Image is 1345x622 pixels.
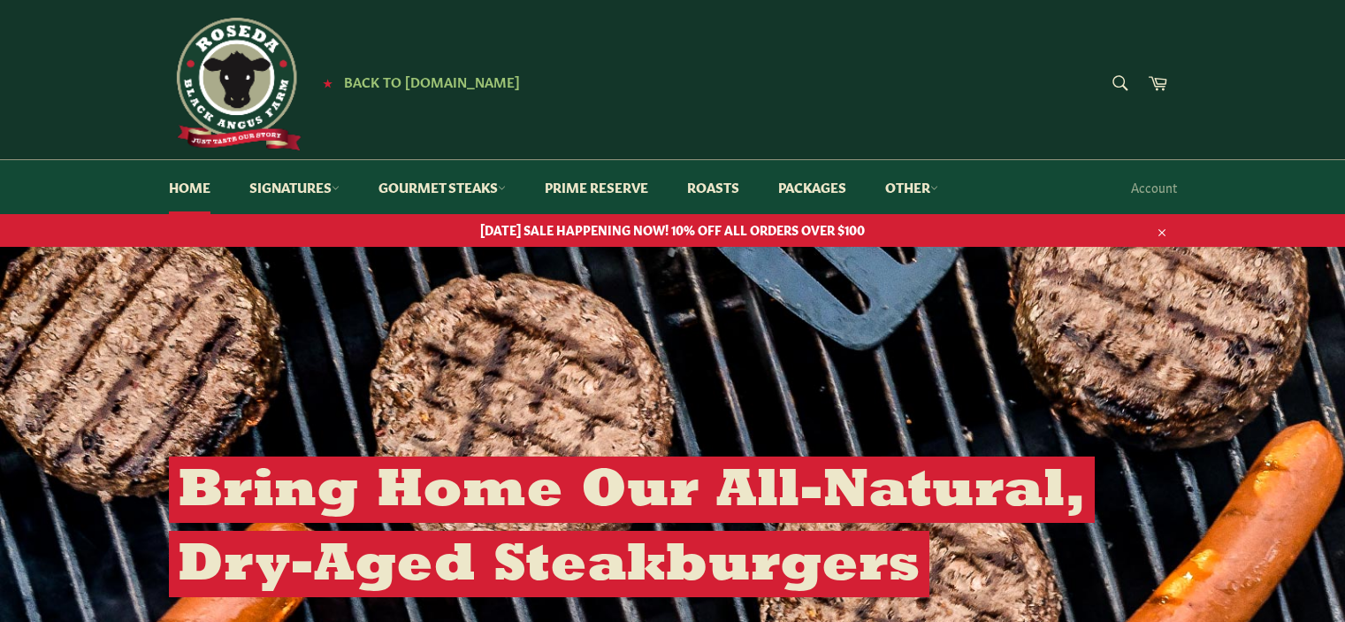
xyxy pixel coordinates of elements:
span: [DATE] SALE HAPPENING NOW! 10% OFF ALL ORDERS OVER $100 [151,221,1195,238]
a: Gourmet Steaks [361,160,523,214]
span: Back to [DOMAIN_NAME] [344,72,520,90]
a: Roasts [669,160,757,214]
a: Account [1122,161,1186,213]
a: ★ Back to [DOMAIN_NAME] [314,75,520,89]
a: Other [867,160,956,214]
a: Packages [760,160,864,214]
a: Prime Reserve [527,160,666,214]
a: Signatures [232,160,357,214]
img: Roseda Beef [169,18,302,150]
span: ★ [323,75,332,89]
a: Home [151,160,228,214]
h2: Bring Home Our All-Natural, Dry-Aged Steakburgers [169,457,1095,597]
